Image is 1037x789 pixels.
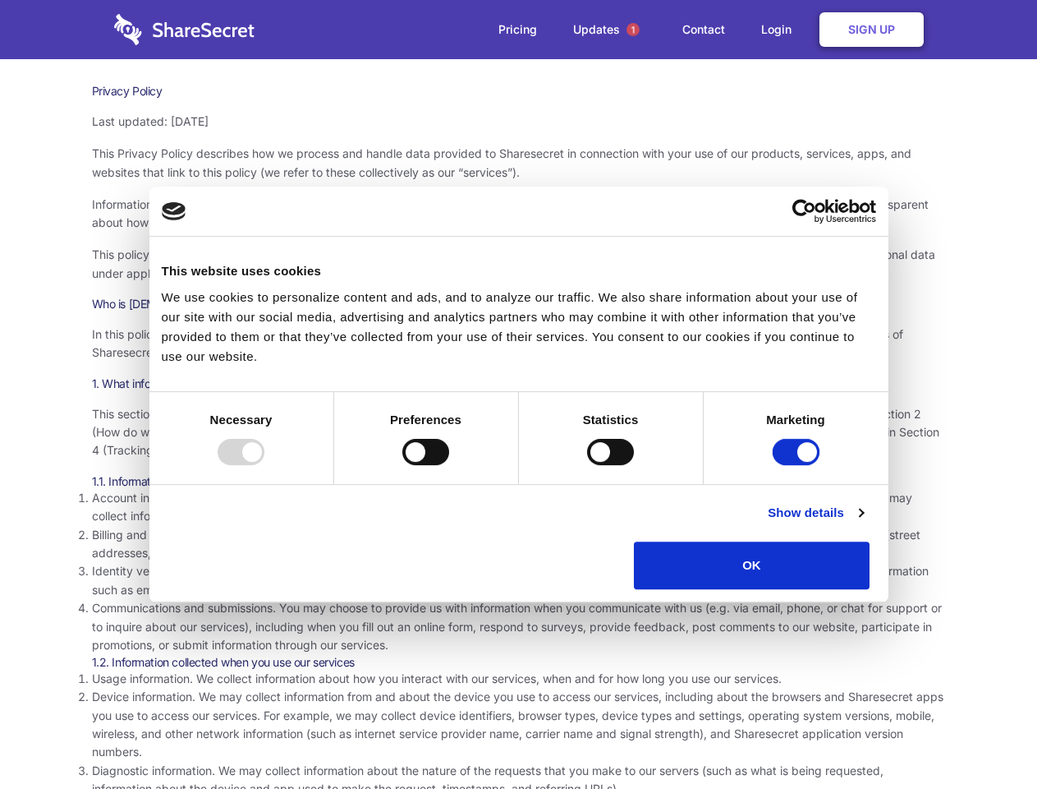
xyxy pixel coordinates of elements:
span: Identity verification information. Some services require you to verify your identity as part of c... [92,564,929,596]
span: Information security and privacy are at the heart of what Sharesecret values and promotes as a co... [92,197,929,229]
span: 1. What information do we collect about you? [92,376,319,390]
span: In this policy, “Sharesecret,” “we,” “us,” and “our” refer to Sharesecret Inc., a U.S. company. S... [92,327,903,359]
h1: Privacy Policy [92,84,946,99]
span: Communications and submissions. You may choose to provide us with information when you communicat... [92,601,942,652]
a: Login [745,4,816,55]
div: We use cookies to personalize content and ads, and to analyze our traffic. We also share informat... [162,288,876,367]
a: Contact [666,4,741,55]
span: This policy uses the term “personal data” to refer to information that is related to an identifie... [92,247,935,279]
span: 1.1. Information you provide to us [92,474,257,488]
strong: Preferences [390,413,461,427]
a: Usercentrics Cookiebot - opens in a new window [732,199,876,224]
span: This Privacy Policy describes how we process and handle data provided to Sharesecret in connectio... [92,146,911,178]
a: Sign Up [819,12,924,47]
img: logo [162,202,186,220]
img: logo-wordmark-white-trans-d4663122ce5f474addd5e946df7df03e33cb6a1c49d2221995e7729f52c070b2.svg [114,14,255,45]
span: 1 [626,23,640,36]
span: This section describes the various types of information we collect from and about you. To underst... [92,407,939,458]
span: Account information. Our services generally require you to create an account before you can acces... [92,491,912,523]
span: Who is [DEMOGRAPHIC_DATA]? [92,297,256,311]
strong: Statistics [583,413,639,427]
strong: Marketing [766,413,825,427]
span: Usage information. We collect information about how you interact with our services, when and for ... [92,671,782,685]
p: Last updated: [DATE] [92,113,946,131]
button: OK [634,542,870,589]
strong: Necessary [210,413,273,427]
span: Billing and payment information. In order to purchase a service, you may need to provide us with ... [92,528,920,560]
span: Device information. We may collect information from and about the device you use to access our se... [92,690,943,759]
span: 1.2. Information collected when you use our services [92,655,355,669]
a: Pricing [482,4,553,55]
div: This website uses cookies [162,261,876,281]
a: Show details [768,503,863,523]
